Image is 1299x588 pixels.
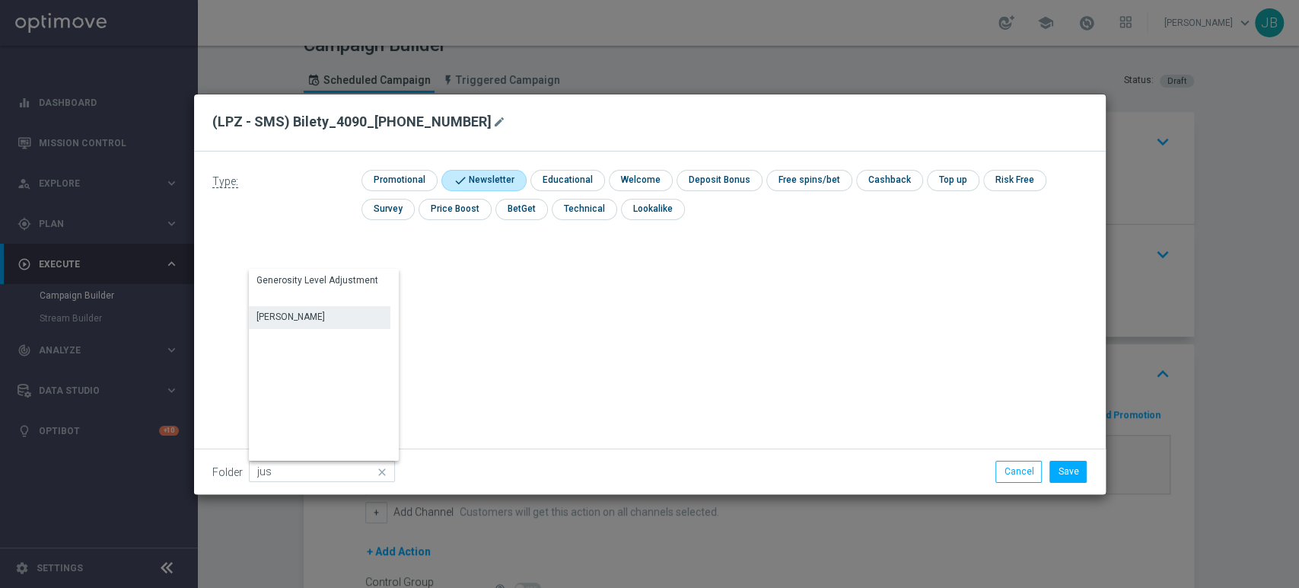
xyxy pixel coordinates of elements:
[256,273,378,287] div: Generosity Level Adjustment
[249,306,390,329] div: Press SPACE to select this row.
[995,461,1042,482] button: Cancel
[212,113,492,131] h2: (LPZ - SMS) Bilety_4090_[PHONE_NUMBER]
[249,461,395,482] input: Quick find
[493,116,505,128] i: mode_edit
[1049,461,1087,482] button: Save
[256,310,325,324] div: [PERSON_NAME]
[375,462,390,483] i: close
[212,175,238,188] span: Type:
[249,270,390,306] div: Press SPACE to select this row.
[492,113,511,131] button: mode_edit
[212,466,243,479] label: Folder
